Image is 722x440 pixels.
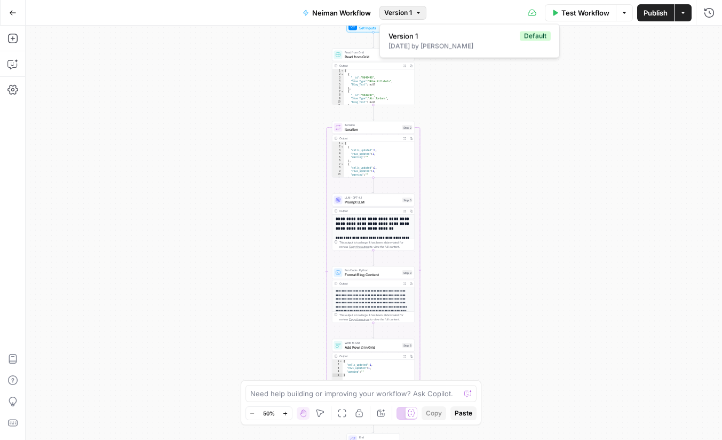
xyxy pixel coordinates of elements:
[332,93,344,97] div: 8
[332,156,344,160] div: 5
[372,250,374,266] g: Edge from step_5 to step_9
[545,4,616,21] button: Test Workflow
[332,49,415,105] div: Read from GridRead from GridStep 8Output[ { "__id":"9649496", "Shoe_Type":"Nike Killshots", "Blog...
[345,123,400,127] span: Iteration
[345,344,400,350] span: Add Row(s) in Grid
[332,100,344,104] div: 10
[312,7,371,18] span: Neiman Workflow
[332,159,344,163] div: 6
[637,4,674,21] button: Publish
[379,6,426,20] button: Version 1
[332,69,344,73] div: 1
[296,4,377,21] button: Neiman Workflow
[388,42,551,51] div: [DATE] by [PERSON_NAME]
[332,170,344,174] div: 9
[332,20,415,33] div: Set InputsInputs
[339,281,400,286] div: Output
[339,354,400,358] div: Output
[345,341,400,345] span: Write to Grid
[372,33,374,48] g: Edge from start to step_8
[345,127,400,132] span: Iteration
[332,87,344,90] div: 6
[339,240,412,249] div: This output is too large & has been abbreviated for review. to view the full content.
[372,418,374,433] g: Edge from step_2-iteration-end to end
[332,363,343,367] div: 2
[372,178,374,193] g: Edge from step_2 to step_5
[332,142,344,146] div: 1
[332,370,343,374] div: 4
[345,195,400,200] span: LLM · GPT-4.1
[644,7,668,18] span: Publish
[345,268,400,272] span: Run Code · Python
[332,83,344,87] div: 5
[332,177,344,180] div: 11
[402,125,412,130] div: Step 2
[332,121,415,178] div: LoopIterationIterationStep 2Output[ { "cells_updated":1, "rows_updated":1, "warning":"" }, { "cel...
[332,173,344,177] div: 10
[402,198,412,202] div: Step 5
[349,318,369,321] span: Copy the output
[402,343,412,348] div: Step 6
[345,272,400,277] span: Format Blog Content
[359,435,395,439] span: End
[332,367,343,371] div: 3
[341,90,344,94] span: Toggle code folding, rows 7 through 11
[341,145,344,149] span: Toggle code folding, rows 2 through 6
[332,374,343,378] div: 5
[339,64,400,68] div: Output
[341,73,344,76] span: Toggle code folding, rows 2 through 6
[332,149,344,153] div: 3
[332,152,344,156] div: 4
[345,199,400,205] span: Prompt LLM
[455,408,472,418] span: Paste
[384,8,412,18] span: Version 1
[339,313,412,321] div: This output is too large & has been abbreviated for review. to view the full content.
[450,406,477,420] button: Paste
[332,145,344,149] div: 2
[332,80,344,83] div: 4
[332,97,344,101] div: 9
[359,25,386,30] span: Set Inputs
[379,24,560,58] div: Version 1
[339,360,343,364] span: Toggle code folding, rows 1 through 5
[263,409,275,418] span: 50%
[332,166,344,170] div: 8
[402,270,412,275] div: Step 9
[372,105,374,121] g: Edge from step_8 to step_2
[339,136,400,140] div: Output
[332,90,344,94] div: 7
[422,406,446,420] button: Copy
[349,245,369,248] span: Copy the output
[345,54,400,59] span: Read from Grid
[426,408,442,418] span: Copy
[339,209,400,213] div: Output
[372,323,374,339] g: Edge from step_9 to step_6
[388,31,515,42] span: Version 1
[332,339,415,396] div: Write to GridAdd Row(s) in GridStep 6Output{ "cells_updated":1, "rows_updated":1, "warning":""}
[520,32,551,41] div: Default
[332,360,343,364] div: 1
[332,104,344,108] div: 11
[341,69,344,73] span: Toggle code folding, rows 1 through 22
[332,163,344,167] div: 7
[341,163,344,167] span: Toggle code folding, rows 7 through 11
[332,76,344,80] div: 3
[332,73,344,76] div: 2
[341,142,344,146] span: Toggle code folding, rows 1 through 22
[345,50,400,54] span: Read from Grid
[561,7,609,18] span: Test Workflow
